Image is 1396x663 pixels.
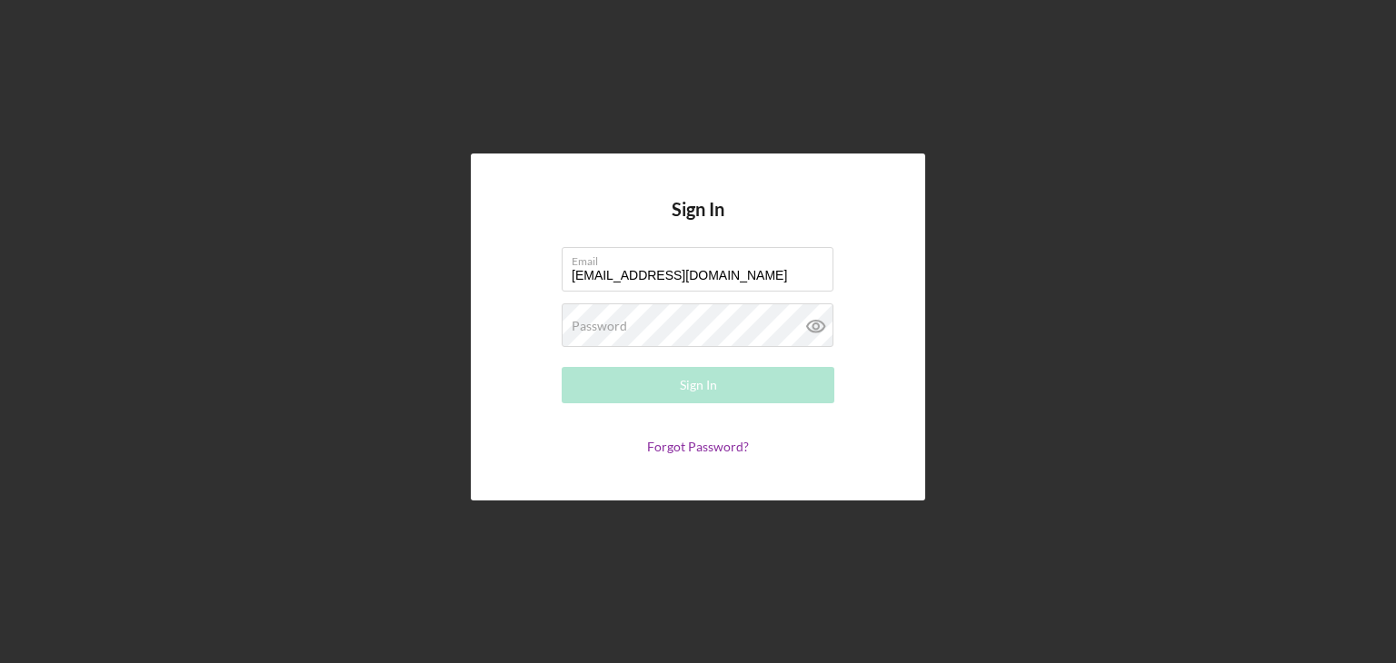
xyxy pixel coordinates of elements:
h4: Sign In [672,199,724,247]
a: Forgot Password? [647,439,749,454]
div: Sign In [680,367,717,403]
button: Sign In [562,367,834,403]
label: Password [572,319,627,333]
label: Email [572,248,833,268]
